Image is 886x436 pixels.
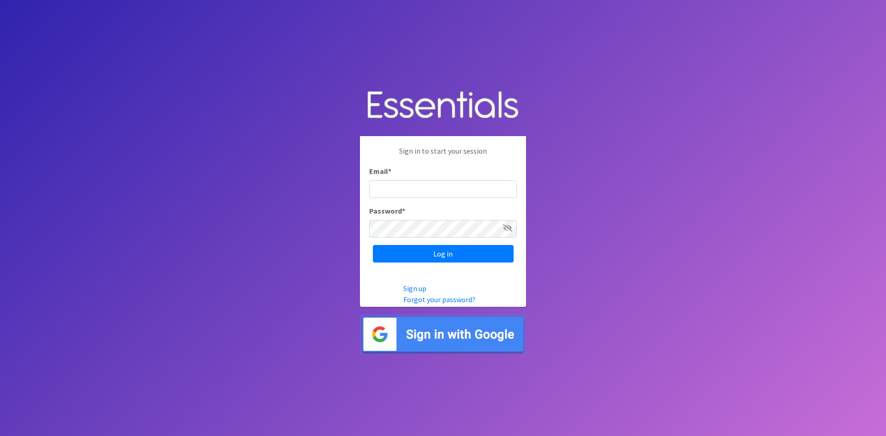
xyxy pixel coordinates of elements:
abbr: required [388,167,391,176]
label: Email [369,166,391,177]
a: Forgot your password? [403,295,475,304]
a: Sign up [403,284,426,293]
img: Human Essentials [360,82,526,129]
label: Password [369,205,405,216]
input: Log in [373,245,514,263]
p: Sign in to start your session [369,145,517,166]
abbr: required [402,206,405,215]
img: Sign in with Google [360,314,526,354]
